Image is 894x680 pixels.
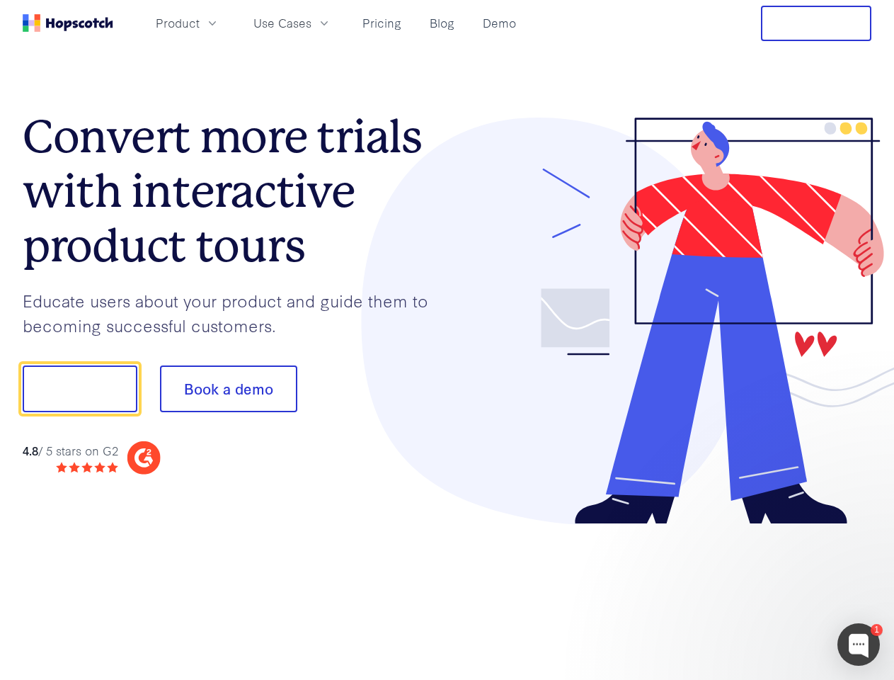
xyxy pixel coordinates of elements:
p: Educate users about your product and guide them to becoming successful customers. [23,288,447,337]
a: Home [23,14,113,32]
a: Pricing [357,11,407,35]
span: Use Cases [253,14,311,32]
button: Show me! [23,365,137,412]
button: Book a demo [160,365,297,412]
div: 1 [871,624,883,636]
a: Blog [424,11,460,35]
button: Free Trial [761,6,871,41]
h1: Convert more trials with interactive product tours [23,110,447,273]
a: Demo [477,11,522,35]
span: Product [156,14,200,32]
strong: 4.8 [23,442,38,458]
div: / 5 stars on G2 [23,442,118,460]
button: Product [147,11,228,35]
button: Use Cases [245,11,340,35]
